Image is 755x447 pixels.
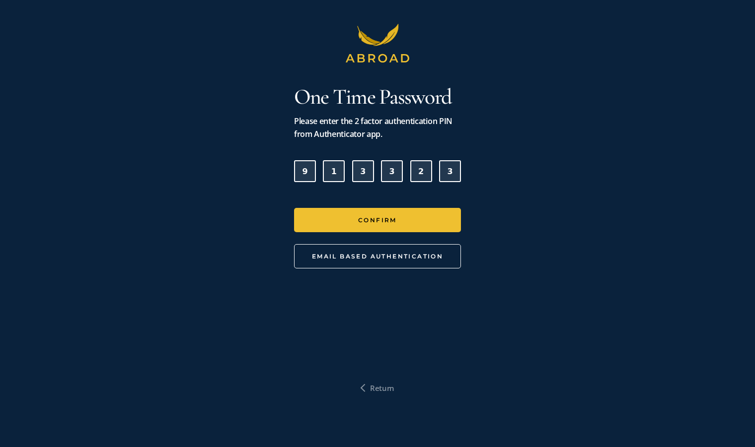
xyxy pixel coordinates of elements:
span: Return [370,382,394,394]
button: Confirm [294,208,461,232]
input: Digit 3 [352,160,374,182]
a: Return [361,382,394,394]
h1: One Time Password [294,83,461,111]
input: Digit 6 [439,160,461,182]
input: Digit 4 [381,160,403,182]
div: Please enter the 2 factor authentication PIN from Authenticator app. [294,115,461,140]
button: Email Based Authentication [294,244,461,268]
input: Digit 5 [410,160,432,182]
input: Digit 2 [323,160,345,182]
input: Please enter verification code. Digit 1 [294,160,316,182]
img: header logo [342,24,414,67]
